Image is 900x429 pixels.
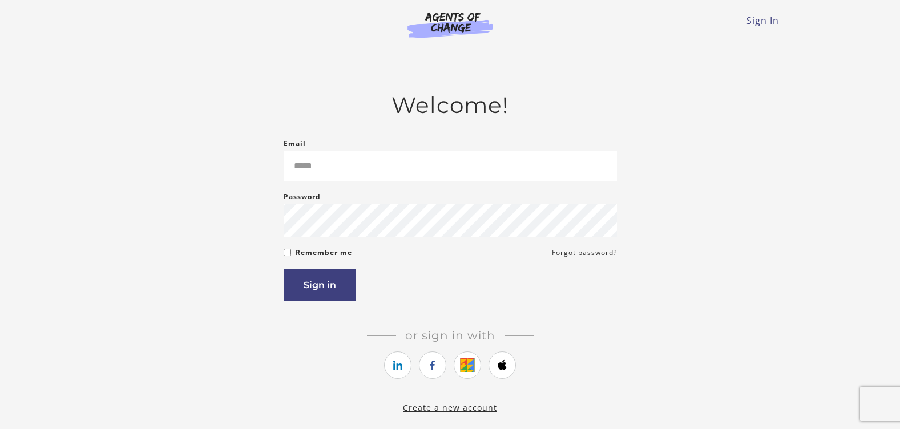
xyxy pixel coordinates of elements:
a: https://courses.thinkific.com/users/auth/apple?ss%5Breferral%5D=&ss%5Buser_return_to%5D=&ss%5Bvis... [489,351,516,379]
a: Forgot password? [552,246,617,260]
button: Sign in [284,269,356,301]
a: https://courses.thinkific.com/users/auth/facebook?ss%5Breferral%5D=&ss%5Buser_return_to%5D=&ss%5B... [419,351,446,379]
label: Remember me [296,246,352,260]
span: Or sign in with [396,329,505,342]
a: Sign In [746,14,779,27]
label: Password [284,190,321,204]
a: Create a new account [403,402,497,413]
h2: Welcome! [284,92,617,119]
a: https://courses.thinkific.com/users/auth/linkedin?ss%5Breferral%5D=&ss%5Buser_return_to%5D=&ss%5B... [384,351,411,379]
label: Email [284,137,306,151]
img: Agents of Change Logo [395,11,505,38]
a: https://courses.thinkific.com/users/auth/google?ss%5Breferral%5D=&ss%5Buser_return_to%5D=&ss%5Bvi... [454,351,481,379]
